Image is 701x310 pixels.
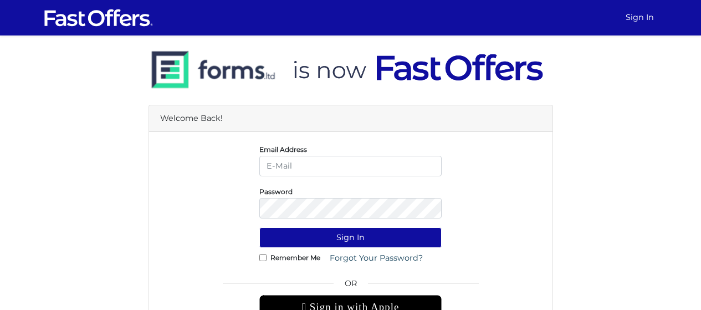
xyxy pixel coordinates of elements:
[621,7,658,28] a: Sign In
[259,156,442,176] input: E-Mail
[259,148,307,151] label: Email Address
[259,227,442,248] button: Sign In
[149,105,552,132] div: Welcome Back!
[259,277,442,295] span: OR
[259,190,293,193] label: Password
[270,256,320,259] label: Remember Me
[323,248,430,268] a: Forgot Your Password?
